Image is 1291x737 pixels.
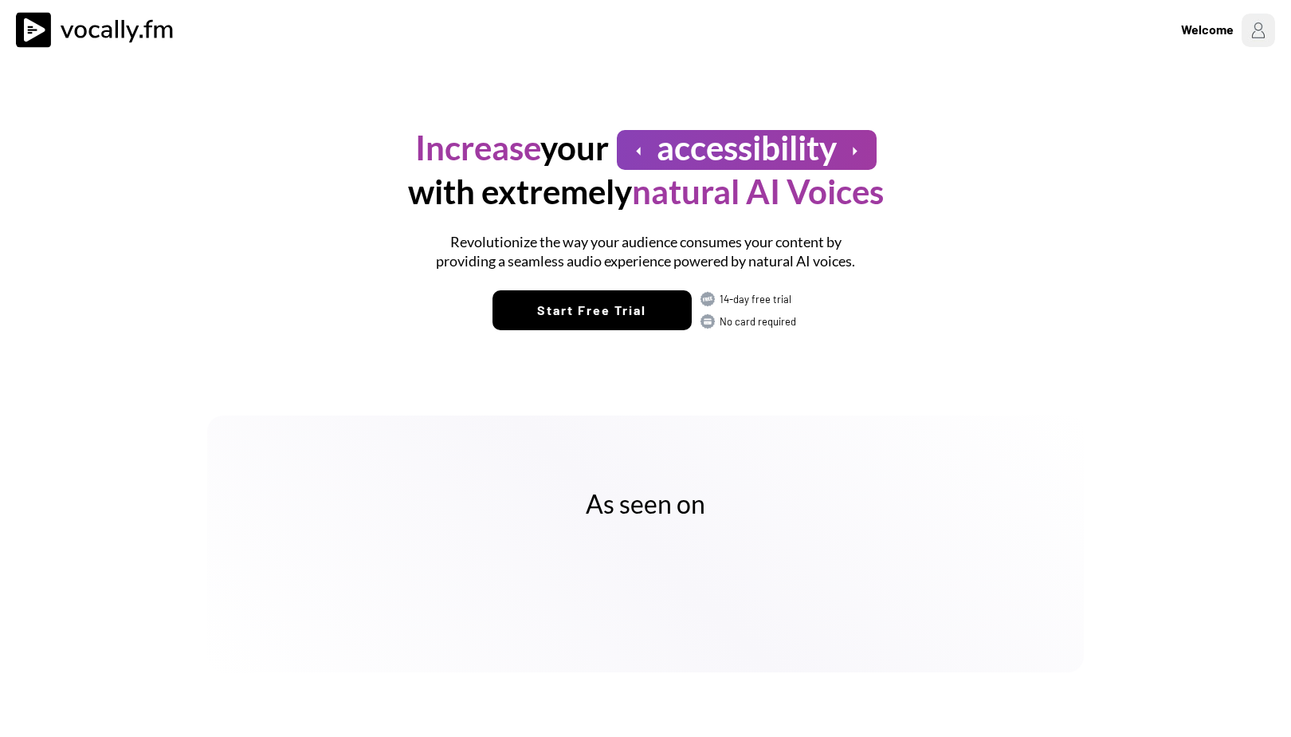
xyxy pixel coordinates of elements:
[700,291,716,307] img: FREE.svg
[720,314,799,329] div: No card required
[259,487,1032,521] h2: As seen on
[845,141,865,161] button: arrow_right
[678,517,814,652] img: yH5BAEAAAAALAAAAAABAAEAAAIBRAA7
[492,290,692,330] button: Start Free Trial
[477,517,613,652] img: yH5BAEAAAAALAAAAAABAAEAAAIBRAA7
[700,313,716,329] img: CARD.svg
[16,12,183,48] img: vocally%20logo.svg
[415,128,540,167] font: Increase
[415,126,609,170] h1: your
[629,141,649,161] button: arrow_left
[408,170,884,214] h1: with extremely
[1242,14,1275,47] img: Profile%20Placeholder.png
[657,126,837,170] h1: accessibility
[880,557,1015,613] img: yH5BAEAAAAALAAAAAABAAEAAAIBRAA7
[632,171,884,211] font: natural AI Voices
[276,517,411,652] img: yH5BAEAAAAALAAAAAABAAEAAAIBRAA7
[720,292,799,306] div: 14-day free trial
[1181,20,1234,39] div: Welcome
[426,233,865,270] h1: Revolutionize the way your audience consumes your content by providing a seamless audio experienc...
